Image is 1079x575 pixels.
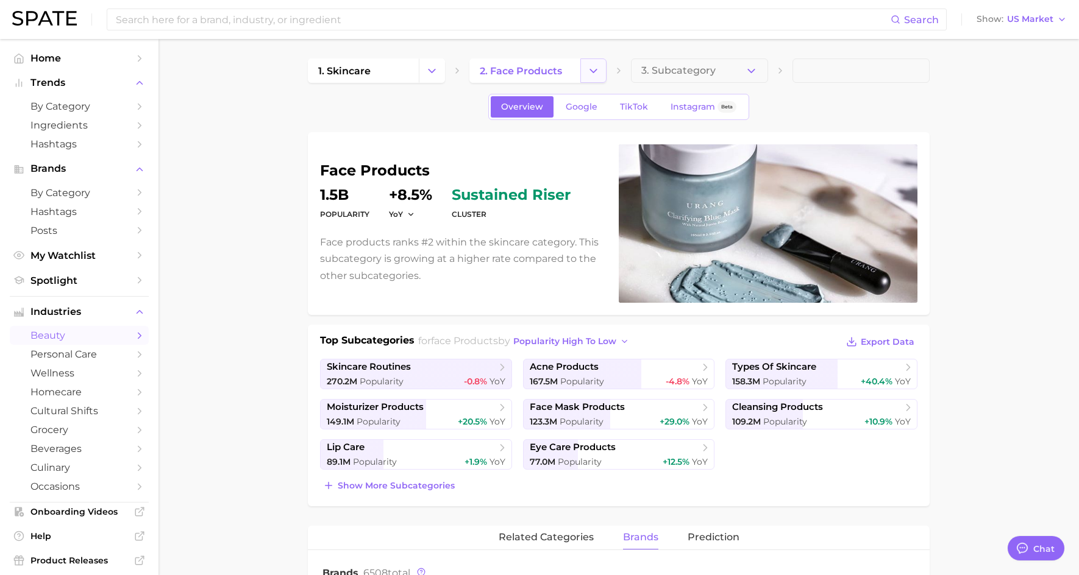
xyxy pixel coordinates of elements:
span: grocery [30,424,128,436]
span: YoY [490,456,505,467]
button: Industries [10,303,149,321]
span: +20.5% [458,416,487,427]
a: Posts [10,221,149,240]
span: homecare [30,386,128,398]
span: face products [431,335,498,347]
a: Spotlight [10,271,149,290]
span: Popularity [357,416,401,427]
a: occasions [10,477,149,496]
a: Hashtags [10,202,149,221]
span: Trends [30,77,128,88]
a: moisturizer products149.1m Popularity+20.5% YoY [320,399,512,429]
span: +40.4% [861,376,892,387]
span: occasions [30,481,128,492]
span: My Watchlist [30,250,128,261]
span: cleansing products [732,401,823,413]
dd: 1.5b [320,188,369,202]
a: grocery [10,420,149,439]
span: +29.0% [660,416,689,427]
a: Ingredients [10,116,149,135]
span: 3. Subcategory [641,65,716,76]
span: wellness [30,367,128,379]
span: Help [30,531,128,541]
a: homecare [10,383,149,401]
button: ShowUS Market [974,12,1070,27]
span: -0.8% [464,376,487,387]
a: lip care89.1m Popularity+1.9% YoY [320,439,512,470]
a: acne products167.5m Popularity-4.8% YoY [523,359,715,389]
input: Search here for a brand, industry, or ingredient [115,9,891,30]
span: +12.5% [663,456,689,467]
span: by Category [30,187,128,199]
span: YoY [692,456,708,467]
span: culinary [30,462,128,473]
span: TikTok [620,102,648,112]
h1: Top Subcategories [320,333,415,351]
a: Home [10,49,149,68]
span: +10.9% [864,416,892,427]
span: 167.5m [530,376,558,387]
span: +1.9% [465,456,487,467]
span: Popularity [558,456,602,467]
a: TikTok [610,96,658,118]
span: types of skincare [732,361,816,373]
span: YoY [692,376,708,387]
a: eye care products77.0m Popularity+12.5% YoY [523,439,715,470]
span: Popularity [353,456,397,467]
a: Onboarding Videos [10,503,149,521]
span: -4.8% [666,376,689,387]
span: 77.0m [530,456,555,467]
span: Google [566,102,597,112]
a: beverages [10,439,149,458]
span: US Market [1007,16,1053,23]
span: Ingredients [30,119,128,131]
span: Beta [721,102,733,112]
span: Popularity [763,376,807,387]
span: lip care [327,442,365,453]
button: Change Category [419,58,445,83]
p: Face products ranks #2 within the skincare category. This subcategory is growing at a higher rate... [320,234,604,284]
span: Search [904,14,939,26]
a: Google [555,96,608,118]
span: Onboarding Videos [30,506,128,517]
a: cleansing products109.2m Popularity+10.9% YoY [725,399,917,429]
span: beauty [30,330,128,341]
button: 3. Subcategory [631,58,768,83]
span: Product Releases [30,555,128,566]
dt: cluster [452,207,571,222]
span: Instagram [671,102,715,112]
span: moisturizer products [327,401,424,413]
span: face mask products [530,401,625,413]
span: Brands [30,163,128,174]
span: Show [977,16,1003,23]
a: wellness [10,364,149,383]
span: YoY [490,416,505,427]
dt: Popularity [320,207,369,222]
span: Prediction [688,532,739,543]
span: 1. skincare [318,65,371,77]
span: 158.3m [732,376,760,387]
span: YoY [692,416,708,427]
button: Trends [10,74,149,92]
a: types of skincare158.3m Popularity+40.4% YoY [725,359,917,389]
a: skincare routines270.2m Popularity-0.8% YoY [320,359,512,389]
dd: +8.5% [389,188,432,202]
span: cultural shifts [30,405,128,417]
span: Overview [501,102,543,112]
span: beverages [30,443,128,454]
button: Export Data [843,333,917,350]
h1: face products [320,163,604,178]
span: by Category [30,101,128,112]
a: Help [10,527,149,545]
span: YoY [490,376,505,387]
span: 89.1m [327,456,351,467]
span: 270.2m [327,376,357,387]
span: Popularity [560,376,604,387]
button: YoY [389,209,415,219]
span: 109.2m [732,416,761,427]
span: 149.1m [327,416,354,427]
button: Show more subcategories [320,477,458,494]
span: personal care [30,348,128,360]
a: InstagramBeta [660,96,747,118]
span: Industries [30,306,128,317]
